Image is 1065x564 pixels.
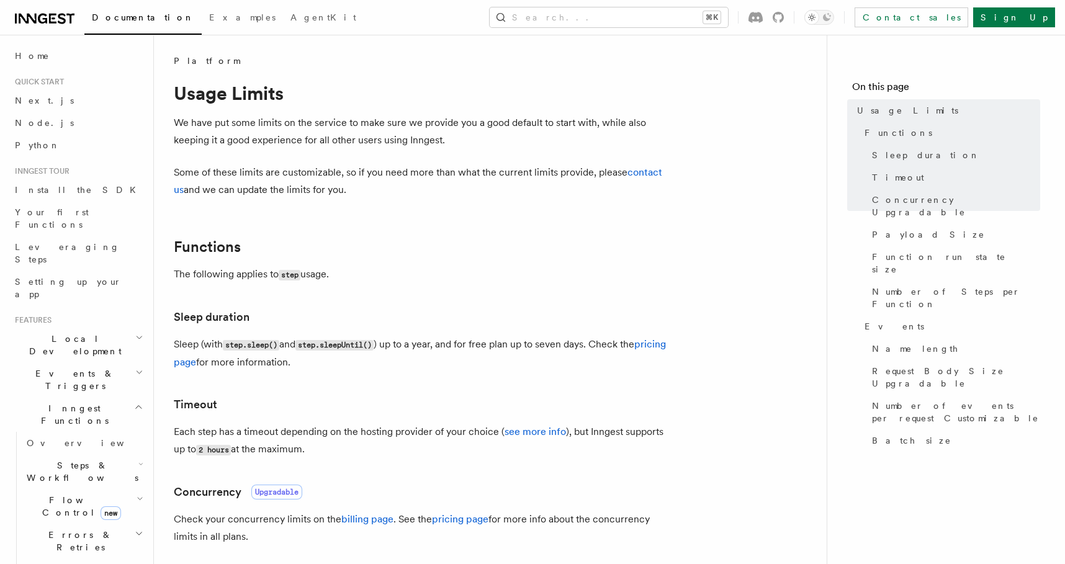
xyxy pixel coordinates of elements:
code: step.sleepUntil() [295,340,374,351]
a: Node.js [10,112,146,134]
code: step.sleep() [223,340,279,351]
a: Install the SDK [10,179,146,201]
p: Check your concurrency limits on the . See the for more info about the concurrency limits in all ... [174,511,670,545]
span: Errors & Retries [22,529,135,553]
span: Events [865,320,924,333]
code: 2 hours [196,445,231,455]
span: Python [15,140,60,150]
a: Documentation [84,4,202,35]
h4: On this page [852,79,1040,99]
button: Errors & Retries [22,524,146,558]
span: Upgradable [251,485,302,499]
span: Next.js [15,96,74,105]
a: Request Body Size Upgradable [867,360,1040,395]
a: Usage Limits [852,99,1040,122]
a: Sleep duration [174,308,249,326]
a: Next.js [10,89,146,112]
p: Sleep (with and ) up to a year, and for free plan up to seven days. Check the for more information. [174,336,670,371]
p: The following applies to usage. [174,266,670,284]
button: Steps & Workflows [22,454,146,489]
a: Contact sales [855,7,968,27]
span: Function run state size [872,251,1040,275]
span: Name length [872,342,959,355]
a: Events [860,315,1040,338]
span: Flow Control [22,494,137,519]
button: Toggle dark mode [804,10,834,25]
span: Request Body Size Upgradable [872,365,1040,390]
span: Install the SDK [15,185,143,195]
button: Local Development [10,328,146,362]
a: billing page [341,513,393,525]
span: Inngest Functions [10,402,134,427]
span: Timeout [872,171,924,184]
a: Number of events per request Customizable [867,395,1040,429]
span: Payload Size [872,228,985,241]
span: Steps & Workflows [22,459,138,484]
span: Overview [27,438,155,448]
span: Functions [865,127,932,139]
span: new [101,506,121,520]
a: Leveraging Steps [10,236,146,271]
a: Examples [202,4,283,34]
span: Leveraging Steps [15,242,120,264]
p: We have put some limits on the service to make sure we provide you a good default to start with, ... [174,114,670,149]
a: Python [10,134,146,156]
a: Number of Steps per Function [867,280,1040,315]
span: Usage Limits [857,104,958,117]
button: Events & Triggers [10,362,146,397]
p: Some of these limits are customizable, so if you need more than what the current limits provide, ... [174,164,670,199]
a: Name length [867,338,1040,360]
span: Documentation [92,12,194,22]
span: Setting up your app [15,277,122,299]
span: AgentKit [290,12,356,22]
span: Local Development [10,333,135,357]
a: Functions [860,122,1040,144]
button: Flow Controlnew [22,489,146,524]
span: Concurrency Upgradable [872,194,1040,218]
code: step [279,270,300,280]
span: Home [15,50,50,62]
span: Features [10,315,52,325]
a: Timeout [867,166,1040,189]
span: Inngest tour [10,166,70,176]
span: Events & Triggers [10,367,135,392]
a: Batch size [867,429,1040,452]
span: Batch size [872,434,951,447]
p: Each step has a timeout depending on the hosting provider of your choice ( ), but Inngest support... [174,423,670,459]
span: Platform [174,55,240,67]
h1: Usage Limits [174,82,670,104]
a: Payload Size [867,223,1040,246]
a: Overview [22,432,146,454]
span: Number of events per request Customizable [872,400,1040,424]
a: Setting up your app [10,271,146,305]
a: Functions [174,238,241,256]
a: Function run state size [867,246,1040,280]
a: ConcurrencyUpgradable [174,483,302,501]
a: see more info [505,426,566,437]
a: Your first Functions [10,201,146,236]
a: Sign Up [973,7,1055,27]
span: Node.js [15,118,74,128]
span: Sleep duration [872,149,980,161]
button: Inngest Functions [10,397,146,432]
span: Your first Functions [15,207,89,230]
span: Number of Steps per Function [872,285,1040,310]
span: Quick start [10,77,64,87]
a: AgentKit [283,4,364,34]
a: Sleep duration [867,144,1040,166]
a: Concurrency Upgradable [867,189,1040,223]
span: Examples [209,12,276,22]
a: Timeout [174,396,217,413]
a: pricing page [432,513,488,525]
a: Home [10,45,146,67]
button: Search...⌘K [490,7,728,27]
kbd: ⌘K [703,11,721,24]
